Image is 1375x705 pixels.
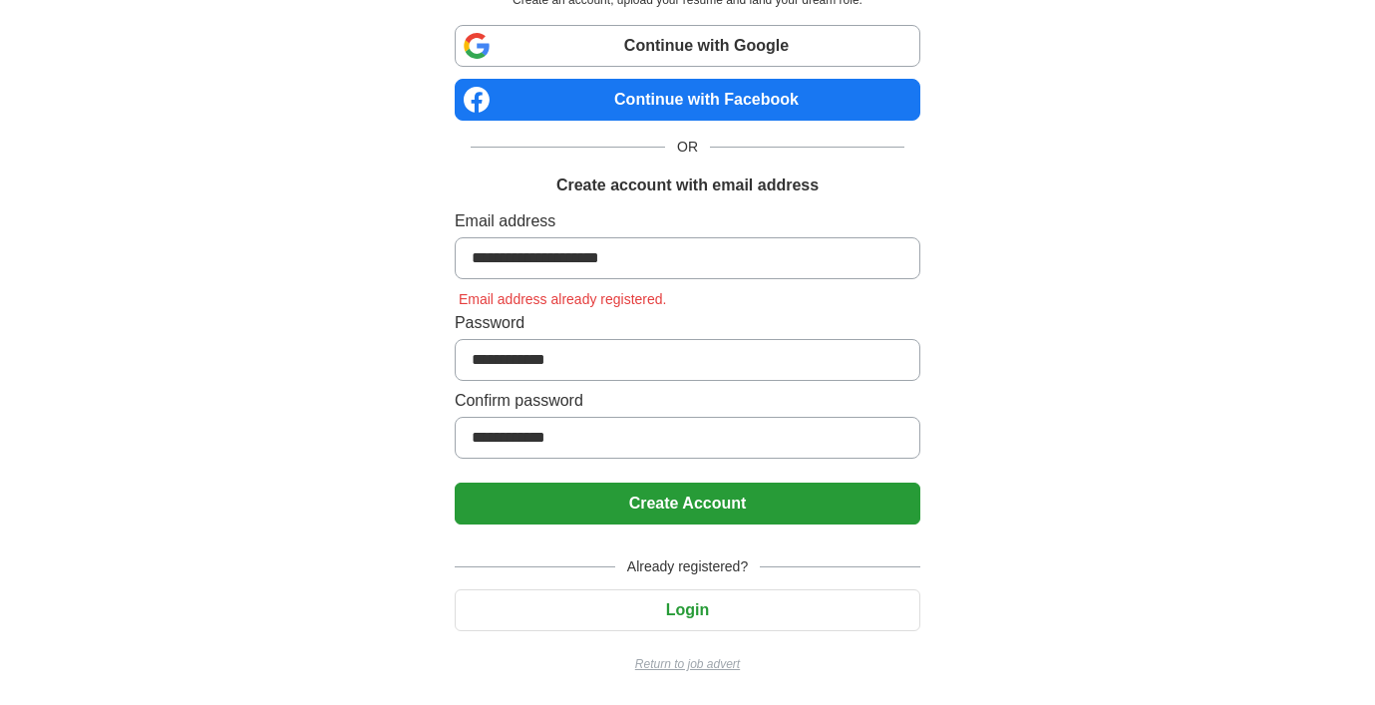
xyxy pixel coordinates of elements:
[455,655,920,673] a: Return to job advert
[615,556,760,577] span: Already registered?
[455,389,920,413] label: Confirm password
[556,174,819,197] h1: Create account with email address
[455,291,671,307] span: Email address already registered.
[455,483,920,525] button: Create Account
[455,79,920,121] a: Continue with Facebook
[455,589,920,631] button: Login
[455,25,920,67] a: Continue with Google
[455,311,920,335] label: Password
[455,209,920,233] label: Email address
[665,137,710,158] span: OR
[455,601,920,618] a: Login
